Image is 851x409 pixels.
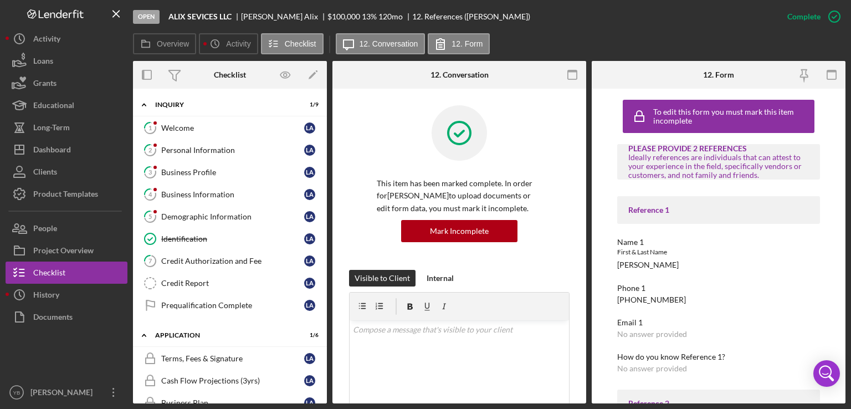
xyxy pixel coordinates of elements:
[327,12,360,21] span: $100,000
[304,211,315,222] div: L A
[28,381,100,406] div: [PERSON_NAME]
[161,190,304,199] div: Business Information
[199,33,258,54] button: Activity
[617,238,820,247] div: Name 1
[157,39,189,48] label: Overview
[336,33,425,54] button: 12. Conversation
[6,217,127,239] button: People
[139,139,321,161] a: 2Personal InformationLA
[628,153,809,180] div: Ideally references are individuals that can attest to your experience in the field, specifically ...
[304,122,315,134] div: L A
[377,177,542,214] p: This item has been marked complete. In order for [PERSON_NAME] to upload documents or edit form d...
[401,220,517,242] button: Mark Incomplete
[304,233,315,244] div: L A
[139,272,321,294] a: Credit ReportLA
[6,50,127,72] button: Loans
[33,217,57,242] div: People
[304,397,315,408] div: L A
[161,301,304,310] div: Prequalification Complete
[161,168,304,177] div: Business Profile
[168,12,232,21] b: ALIX SEVICES LLC
[13,390,20,396] text: YB
[299,332,319,339] div: 1 / 6
[6,139,127,161] button: Dashboard
[6,116,127,139] a: Long-Term
[6,262,127,284] button: Checklist
[161,376,304,385] div: Cash Flow Projections (3yrs)
[133,10,160,24] div: Open
[226,39,250,48] label: Activity
[617,330,687,339] div: No answer provided
[33,284,59,309] div: History
[139,206,321,228] a: 5Demographic InformationLA
[421,270,459,287] button: Internal
[139,250,321,272] a: 7Credit Authorization and FeeLA
[161,279,304,288] div: Credit Report
[161,124,304,132] div: Welcome
[33,50,53,75] div: Loans
[617,260,679,269] div: [PERSON_NAME]
[304,375,315,386] div: L A
[6,381,127,403] button: YB[PERSON_NAME]
[427,270,454,287] div: Internal
[349,270,416,287] button: Visible to Client
[304,255,315,267] div: L A
[617,295,686,304] div: [PHONE_NUMBER]
[139,294,321,316] a: Prequalification CompleteLA
[6,72,127,94] button: Grants
[304,353,315,364] div: L A
[133,33,196,54] button: Overview
[304,278,315,289] div: L A
[33,183,98,208] div: Product Templates
[6,306,127,328] button: Documents
[33,139,71,163] div: Dashboard
[33,262,65,287] div: Checklist
[430,220,489,242] div: Mark Incomplete
[617,352,820,361] div: How do you know Reference 1?
[628,206,809,214] div: Reference 1
[430,70,489,79] div: 12. Conversation
[362,12,377,21] div: 13 %
[6,161,127,183] button: Clients
[139,161,321,183] a: 3Business ProfileLA
[813,360,840,387] div: Open Intercom Messenger
[452,39,483,48] label: 12. Form
[148,191,152,198] tspan: 4
[33,116,70,141] div: Long-Term
[776,6,845,28] button: Complete
[148,168,152,176] tspan: 3
[155,101,291,108] div: Inquiry
[628,144,809,153] div: PLEASE PROVIDE 2 REFERENCES
[628,399,809,408] div: Reference 2
[33,239,94,264] div: Project Overview
[6,239,127,262] button: Project Overview
[161,354,304,363] div: Terms, Fees & Signature
[241,12,327,21] div: [PERSON_NAME] Alix
[6,183,127,205] button: Product Templates
[161,234,304,243] div: Identification
[6,284,127,306] a: History
[214,70,246,79] div: Checklist
[653,108,812,125] div: To edit this form you must mark this item incomplete
[155,332,291,339] div: Application
[617,284,820,293] div: Phone 1
[139,370,321,392] a: Cash Flow Projections (3yrs)LA
[33,28,60,53] div: Activity
[148,213,152,220] tspan: 5
[617,364,687,373] div: No answer provided
[299,101,319,108] div: 1 / 9
[6,28,127,50] button: Activity
[787,6,821,28] div: Complete
[139,228,321,250] a: IdentificationLA
[6,94,127,116] a: Educational
[139,183,321,206] a: 4Business InformationLA
[148,146,152,154] tspan: 2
